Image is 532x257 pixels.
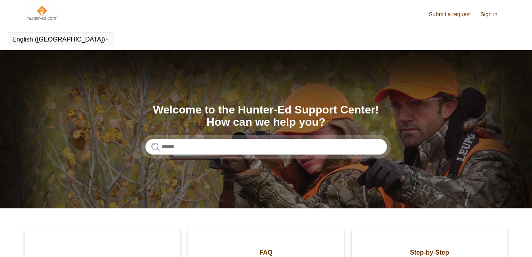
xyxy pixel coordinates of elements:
button: English ([GEOGRAPHIC_DATA]) [12,36,110,43]
img: Hunter-Ed Help Center home page [27,5,59,21]
a: Submit a request [429,10,479,19]
a: Sign in [481,10,505,19]
div: Chat Support [481,231,526,251]
input: Search [145,139,387,155]
h1: Welcome to the Hunter-Ed Support Center! How can we help you? [145,104,387,128]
